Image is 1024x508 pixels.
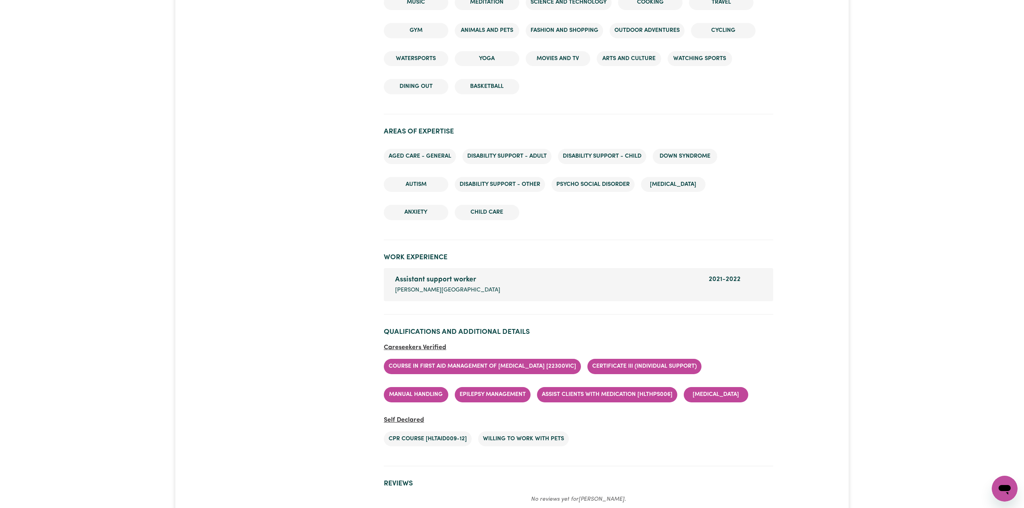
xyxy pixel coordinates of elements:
[455,23,519,38] li: Animals and pets
[992,476,1018,502] iframe: Button to launch messaging window
[384,431,472,447] li: CPR Course [HLTAID009-12]
[384,417,424,423] span: Self Declared
[478,431,569,447] li: Willing to work with pets
[455,51,519,67] li: Yoga
[395,286,500,295] span: [PERSON_NAME][GEOGRAPHIC_DATA]
[384,51,448,67] li: Watersports
[384,253,773,262] h2: Work Experience
[384,479,773,488] h2: Reviews
[709,276,741,283] span: 2021 - 2022
[597,51,661,67] li: Arts and Culture
[526,51,590,67] li: Movies and TV
[552,177,635,192] li: Psycho social disorder
[455,79,519,94] li: Basketball
[384,177,448,192] li: Autism
[537,387,677,402] li: Assist clients with medication [HLTHPS006]
[455,205,519,220] li: Child care
[384,328,773,336] h2: Qualifications and Additional Details
[462,149,552,164] li: Disability support - Adult
[395,275,699,285] div: Assistant support worker
[587,359,701,374] li: Certificate III (Individual Support)
[384,127,773,136] h2: Areas of Expertise
[610,23,685,38] li: Outdoor adventures
[641,177,706,192] li: [MEDICAL_DATA]
[384,344,446,351] span: Careseekers Verified
[558,149,646,164] li: Disability support - Child
[668,51,732,67] li: Watching sports
[455,177,545,192] li: Disability support - Other
[384,387,448,402] li: Manual Handling
[384,359,581,374] li: Course in First Aid Management of [MEDICAL_DATA] [22300VIC]
[691,23,756,38] li: Cycling
[684,387,748,402] li: [MEDICAL_DATA]
[653,149,717,164] li: Down syndrome
[531,496,626,502] em: No reviews yet for [PERSON_NAME] .
[384,79,448,94] li: Dining out
[384,149,456,164] li: Aged care - General
[455,387,531,402] li: Epilepsy Management
[526,23,603,38] li: Fashion and shopping
[384,205,448,220] li: Anxiety
[384,23,448,38] li: Gym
